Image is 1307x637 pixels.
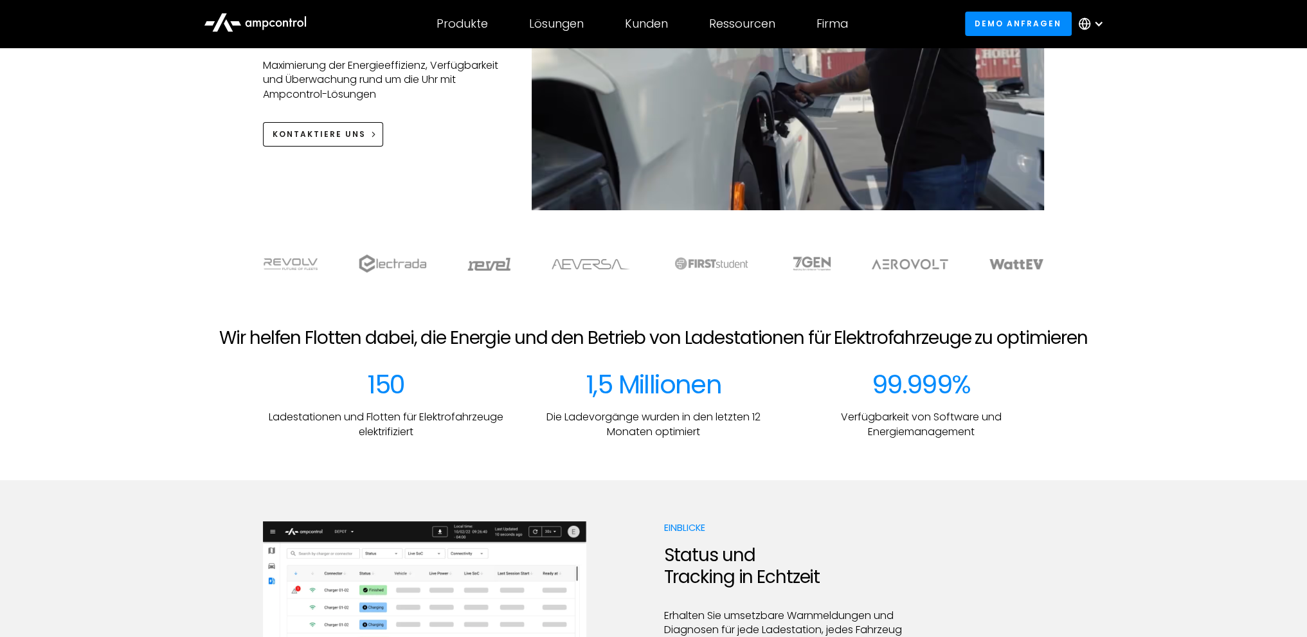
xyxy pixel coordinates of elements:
[437,17,488,31] div: Produkte
[664,521,912,534] p: Einblicke
[359,255,426,273] img: electrada logo
[530,410,777,439] p: Die Ladevorgänge wurden in den letzten 12 Monaten optimiert
[816,17,848,31] div: Firma
[989,259,1043,269] img: WattEV logo
[664,544,912,588] h2: Status und Tracking in Echtzeit
[529,17,584,31] div: Lösungen
[263,58,507,102] p: Maximierung der Energieeffizienz, Verfügbarkeit und Überwachung rund um die Uhr mit Ampcontrol-Lö...
[798,410,1045,439] p: Verfügbarkeit von Software und Energiemanagement
[586,369,721,400] div: 1,5 Millionen
[625,17,668,31] div: Kunden
[263,410,510,439] p: Ladestationen und Flotten für Elektrofahrzeuge elektrifiziert
[709,17,775,31] div: Ressourcen
[872,259,948,269] img: Aerovolt Logo
[367,369,404,400] div: 150
[965,12,1072,35] a: Demo anfragen
[872,369,971,400] div: 99.999%
[219,327,1087,349] h2: Wir helfen Flotten dabei, die Energie und den Betrieb von Ladestationen für Elektrofahrzeuge zu o...
[263,122,384,146] a: KONTAKTIERE UNS
[273,129,366,140] div: KONTAKTIERE UNS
